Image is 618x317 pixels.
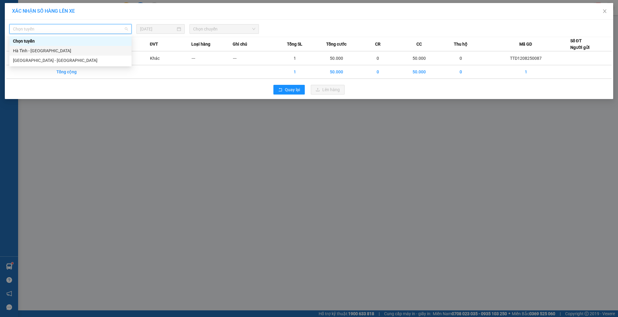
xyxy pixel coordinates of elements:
[150,51,191,65] td: Khác
[278,88,282,92] span: rollback
[285,86,300,93] span: Quay lại
[440,51,481,65] td: 0
[56,65,97,79] td: Tổng cộng
[12,8,75,14] span: XÁC NHẬN SỐ HÀNG LÊN XE
[9,56,132,65] div: Hà Nội - Hà Tĩnh
[193,24,255,34] span: Chọn chuyến
[519,41,532,47] span: Mã GD
[416,41,422,47] span: CC
[316,51,357,65] td: 50.000
[316,65,357,79] td: 50.000
[482,65,570,79] td: 1
[357,65,398,79] td: 0
[440,65,481,79] td: 0
[399,51,440,65] td: 50.000
[482,51,570,65] td: TTD1208250087
[9,36,132,46] div: Chọn tuyến
[375,41,381,47] span: CR
[233,41,247,47] span: Ghi chú
[399,65,440,79] td: 50.000
[454,41,467,47] span: Thu hộ
[274,65,316,79] td: 1
[233,51,274,65] td: ---
[311,85,345,94] button: uploadLên hàng
[13,38,128,44] div: Chọn tuyến
[570,37,590,51] div: Số ĐT Người gửi
[596,3,613,20] button: Close
[13,47,128,54] div: Hà Tĩnh - [GEOGRAPHIC_DATA]
[602,9,607,14] span: close
[150,41,158,47] span: ĐVT
[140,26,176,32] input: 12/08/2025
[191,41,210,47] span: Loại hàng
[274,51,316,65] td: 1
[13,24,128,34] span: Chọn tuyến
[357,51,398,65] td: 0
[287,41,302,47] span: Tổng SL
[9,46,132,56] div: Hà Tĩnh - Hà Nội
[273,85,305,94] button: rollbackQuay lại
[13,57,128,64] div: [GEOGRAPHIC_DATA] - [GEOGRAPHIC_DATA]
[191,51,233,65] td: ---
[326,41,346,47] span: Tổng cước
